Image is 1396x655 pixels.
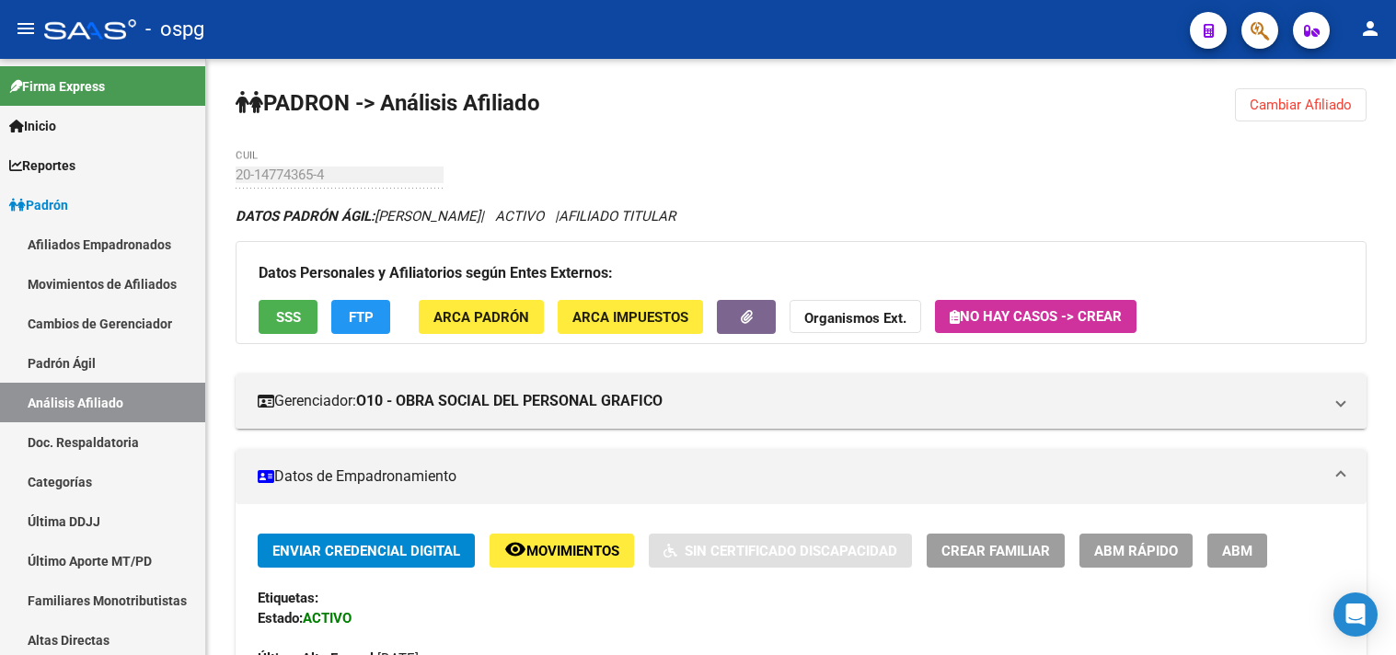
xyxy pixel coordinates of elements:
mat-expansion-panel-header: Gerenciador:O10 - OBRA SOCIAL DEL PERSONAL GRAFICO [236,373,1367,429]
span: Sin Certificado Discapacidad [685,543,897,559]
mat-expansion-panel-header: Datos de Empadronamiento [236,449,1367,504]
button: Enviar Credencial Digital [258,534,475,568]
span: Enviar Credencial Digital [272,543,460,559]
span: [PERSON_NAME] [236,208,480,224]
span: ABM Rápido [1094,543,1178,559]
button: No hay casos -> Crear [935,300,1136,333]
mat-panel-title: Datos de Empadronamiento [258,466,1322,487]
button: Movimientos [490,534,634,568]
mat-panel-title: Gerenciador: [258,391,1322,411]
span: Crear Familiar [941,543,1050,559]
span: Firma Express [9,76,105,97]
button: Cambiar Afiliado [1235,88,1367,121]
span: ARCA Impuestos [572,309,688,326]
strong: Etiquetas: [258,590,318,606]
mat-icon: remove_red_eye [504,538,526,560]
mat-icon: person [1359,17,1381,40]
span: ARCA Padrón [433,309,529,326]
strong: Estado: [258,610,303,626]
button: ARCA Impuestos [558,300,703,334]
span: FTP [349,309,374,326]
span: Reportes [9,155,75,176]
i: | ACTIVO | [236,208,675,224]
button: ABM [1207,534,1267,568]
span: Inicio [9,116,56,136]
strong: DATOS PADRÓN ÁGIL: [236,208,375,224]
button: FTP [331,300,390,334]
button: SSS [259,300,317,334]
span: SSS [276,309,301,326]
button: ABM Rápido [1079,534,1193,568]
strong: O10 - OBRA SOCIAL DEL PERSONAL GRAFICO [356,391,663,411]
span: - ospg [145,9,204,50]
span: No hay casos -> Crear [950,308,1122,325]
strong: PADRON -> Análisis Afiliado [236,90,540,116]
h3: Datos Personales y Afiliatorios según Entes Externos: [259,260,1344,286]
div: Open Intercom Messenger [1333,592,1378,637]
span: Movimientos [526,543,619,559]
button: Sin Certificado Discapacidad [649,534,912,568]
button: ARCA Padrón [419,300,544,334]
strong: ACTIVO [303,610,352,626]
button: Crear Familiar [927,534,1065,568]
span: Padrón [9,195,68,215]
button: Organismos Ext. [790,300,921,334]
span: ABM [1222,543,1252,559]
strong: Organismos Ext. [804,310,906,327]
span: AFILIADO TITULAR [559,208,675,224]
mat-icon: menu [15,17,37,40]
span: Cambiar Afiliado [1250,97,1352,113]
